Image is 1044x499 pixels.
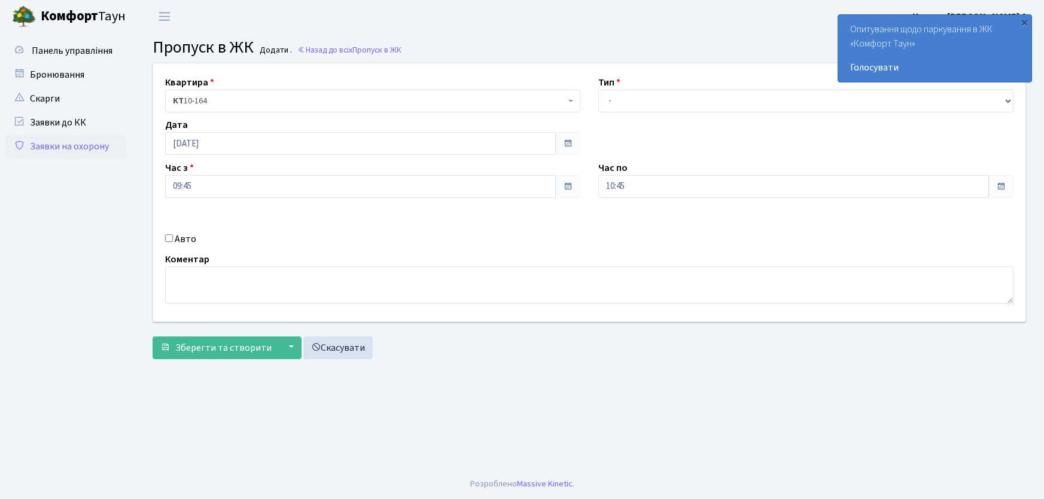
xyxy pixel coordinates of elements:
[173,95,184,107] b: КТ
[153,35,254,59] span: Пропуск в ЖК
[41,7,126,27] span: Таун
[598,75,620,90] label: Тип
[517,477,573,490] a: Massive Kinetic
[165,75,214,90] label: Квартира
[150,7,179,26] button: Переключити навігацію
[1018,16,1030,28] div: ×
[257,45,292,56] small: Додати .
[165,118,188,132] label: Дата
[912,10,1030,24] a: Цитрус [PERSON_NAME] А.
[6,134,126,158] a: Заявки на охорону
[912,10,1030,23] b: Цитрус [PERSON_NAME] А.
[303,336,373,359] a: Скасувати
[352,44,401,56] span: Пропуск в ЖК
[838,15,1031,82] div: Опитування щодо паркування в ЖК «Комфорт Таун»
[598,161,628,175] label: Час по
[6,63,126,87] a: Бронювання
[470,477,574,491] div: Розроблено .
[165,90,580,112] span: <b>КТ</b>&nbsp;&nbsp;&nbsp;&nbsp;10-164
[850,60,1019,75] a: Голосувати
[165,252,209,267] label: Коментар
[165,161,194,175] label: Час з
[175,341,272,354] span: Зберегти та створити
[173,95,565,107] span: <b>КТ</b>&nbsp;&nbsp;&nbsp;&nbsp;10-164
[32,44,112,57] span: Панель управління
[175,232,196,246] label: Авто
[41,7,98,26] b: Комфорт
[153,336,279,359] button: Зберегти та створити
[6,87,126,111] a: Скарги
[6,111,126,134] a: Заявки до КК
[12,5,36,29] img: logo.png
[6,39,126,63] a: Панель управління
[297,44,401,56] a: Назад до всіхПропуск в ЖК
